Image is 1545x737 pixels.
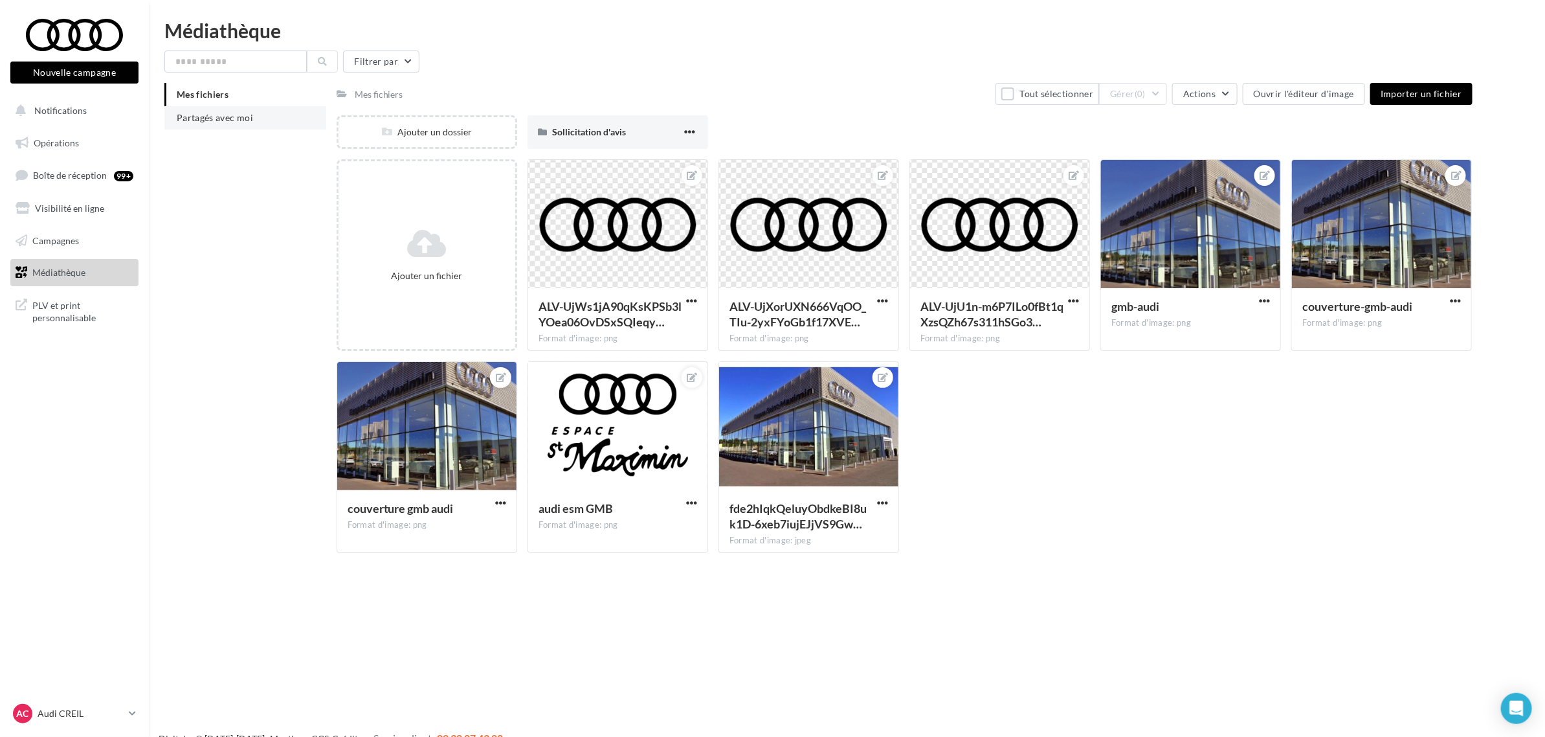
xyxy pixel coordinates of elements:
[114,171,133,181] div: 99+
[539,333,697,345] div: Format d'image: png
[344,269,510,282] div: Ajouter un fichier
[1243,83,1365,105] button: Ouvrir l'éditeur d'image
[348,501,454,516] span: couverture gmb audi
[35,203,104,214] span: Visibilité en ligne
[920,333,1079,345] div: Format d'image: png
[1501,693,1532,724] div: Open Intercom Messenger
[729,501,867,531] span: fde2hIqkQeluyObdkeBI8uk1D-6xeb7iujEJjVS9GwQRMJ4U28tBsjQ6Vm75zaNcYUiA7ljwlu5JGEsOKg=s0
[729,333,888,345] div: Format d'image: png
[8,291,141,330] a: PLV et print personnalisable
[17,707,29,720] span: AC
[552,126,626,137] span: Sollicitation d'avis
[177,89,228,100] span: Mes fichiers
[339,126,515,139] div: Ajouter un dossier
[34,105,87,116] span: Notifications
[348,519,506,531] div: Format d'image: png
[8,161,141,189] a: Boîte de réception99+
[32,267,85,278] span: Médiathèque
[33,170,107,181] span: Boîte de réception
[1172,83,1237,105] button: Actions
[1370,83,1473,105] button: Importer un fichier
[164,21,1529,40] div: Médiathèque
[10,62,139,84] button: Nouvelle campagne
[8,97,136,124] button: Notifications
[343,51,419,73] button: Filtrer par
[8,227,141,255] a: Campagnes
[1099,83,1167,105] button: Gérer(0)
[729,299,866,329] span: ALV-UjXorUXN666VqOO_TIu-2yxFYoGb1f17XVEHY2vPvqFLOJhSyYI-Rw
[539,501,613,516] span: audi esm GMB
[10,701,139,726] a: AC Audi CREIL
[1302,317,1461,329] div: Format d'image: png
[32,297,133,324] span: PLV et print personnalisable
[32,234,79,245] span: Campagnes
[539,299,682,329] span: ALV-UjWs1jA90qKsKPSb3lYOea06OvDSxSQIeqyUG4BwlFMKidOEVPtH2A
[1135,89,1146,99] span: (0)
[920,299,1063,329] span: ALV-UjU1n-m6P7ILo0fBt1qXzsQZh67s311hSGo3GfXFJTBQkA5CeEpmpQ
[1183,88,1216,99] span: Actions
[539,519,697,531] div: Format d'image: png
[8,130,141,157] a: Opérations
[34,137,79,148] span: Opérations
[38,707,124,720] p: Audi CREIL
[995,83,1099,105] button: Tout sélectionner
[729,535,888,547] div: Format d'image: jpeg
[1111,317,1270,329] div: Format d'image: png
[355,88,403,101] div: Mes fichiers
[1302,299,1412,313] span: couverture-gmb-audi
[8,195,141,222] a: Visibilité en ligne
[1381,88,1462,99] span: Importer un fichier
[177,112,253,123] span: Partagés avec moi
[8,259,141,286] a: Médiathèque
[1111,299,1159,313] span: gmb-audi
